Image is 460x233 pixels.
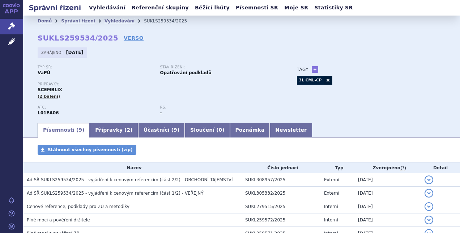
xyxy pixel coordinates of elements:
[61,18,95,24] a: Správní řízení
[324,177,339,182] span: Externí
[174,127,177,133] span: 9
[312,66,318,73] a: +
[185,123,230,137] a: Sloučení (0)
[354,173,421,187] td: [DATE]
[23,3,87,13] h2: Správní řízení
[38,70,50,75] strong: VaPÚ
[38,87,62,92] span: SCEMBLIX
[38,145,136,155] a: Stáhnout všechny písemnosti (zip)
[400,166,406,171] abbr: (?)
[160,105,275,110] p: RS:
[270,123,312,137] a: Newsletter
[425,216,433,224] button: detail
[27,177,233,182] span: Ad SŘ SUKLS259534/2025 - vyjádření k cenovým referencím (část 2/2) - OBCHODNÍ TAJEMSTVÍ
[312,3,355,13] a: Statistiky SŘ
[242,162,320,173] th: Číslo jednací
[354,187,421,200] td: [DATE]
[38,105,153,110] p: ATC:
[193,3,232,13] a: Běžící lhůty
[38,94,60,99] span: (2 balení)
[242,213,320,227] td: SUKL259572/2025
[242,173,320,187] td: SUKL308957/2025
[320,162,354,173] th: Typ
[78,127,82,133] span: 9
[421,162,460,173] th: Detail
[297,65,308,74] h3: Tagy
[425,202,433,211] button: detail
[160,70,211,75] strong: Opatřování podkladů
[38,110,59,115] strong: ASCIMINIB
[324,191,339,196] span: Externí
[38,123,90,137] a: Písemnosti (9)
[234,3,280,13] a: Písemnosti SŘ
[354,200,421,213] td: [DATE]
[354,162,421,173] th: Zveřejněno
[138,123,185,137] a: Účastníci (9)
[27,204,129,209] span: Cenové reference, podklady pro ZÚ a metodiky
[127,127,131,133] span: 2
[218,127,222,133] span: 0
[242,187,320,200] td: SUKL305332/2025
[105,18,135,24] a: Vyhledávání
[160,110,162,115] strong: -
[160,65,275,69] p: Stav řízení:
[425,189,433,198] button: detail
[129,3,191,13] a: Referenční skupiny
[23,162,242,173] th: Název
[87,3,128,13] a: Vyhledávání
[27,191,204,196] span: Ad SŘ SUKLS259534/2025 - vyjádření k cenovým referencím (část 1/2) - VEŘEJNÝ
[354,213,421,227] td: [DATE]
[144,16,196,26] li: SUKLS259534/2025
[230,123,270,137] a: Poznámka
[38,82,282,86] p: Přípravky:
[324,204,338,209] span: Interní
[124,34,144,42] a: VERSO
[48,147,133,152] span: Stáhnout všechny písemnosti (zip)
[324,217,338,223] span: Interní
[90,123,138,137] a: Přípravky (2)
[38,18,52,24] a: Domů
[242,200,320,213] td: SUKL279515/2025
[66,50,84,55] strong: [DATE]
[38,34,118,42] strong: SUKLS259534/2025
[27,217,90,223] span: Plné moci a pověření držitele
[425,175,433,184] button: detail
[282,3,310,13] a: Moje SŘ
[41,50,64,55] span: Zahájeno:
[297,76,324,85] a: 3L CML-CP
[38,65,153,69] p: Typ SŘ:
